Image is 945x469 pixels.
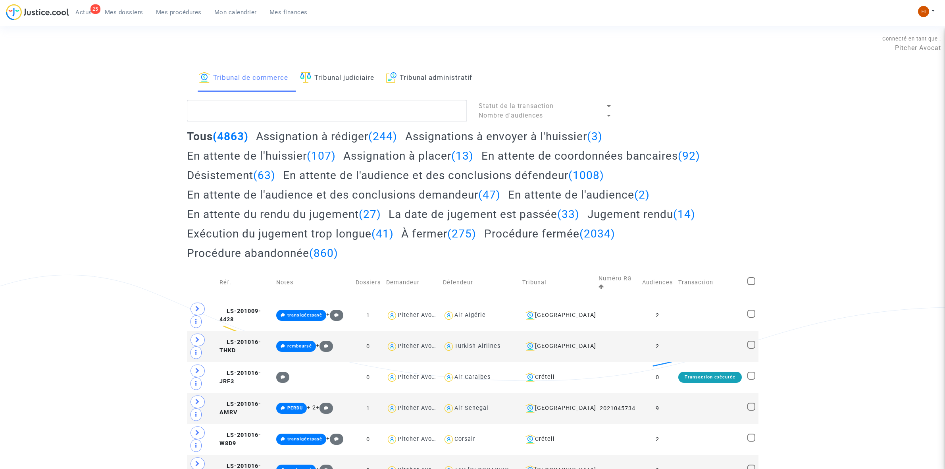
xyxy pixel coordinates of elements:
[386,72,397,83] img: icon-archive.svg
[353,424,383,455] td: 0
[150,6,208,18] a: Mes procédures
[398,374,441,380] div: Pitcher Avocat
[639,331,676,362] td: 2
[634,188,650,201] span: (2)
[389,207,579,221] h2: La date de jugement est passée
[316,342,333,349] span: +
[214,9,257,16] span: Mon calendrier
[75,9,92,16] span: Actus
[454,343,500,349] div: Turkish Airlines
[454,436,475,442] div: Corsair
[525,342,535,351] img: icon-banque.svg
[522,372,593,382] div: Créteil
[105,9,143,16] span: Mes dossiers
[481,149,700,163] h2: En attente de coordonnées bancaires
[639,266,676,300] td: Audiences
[353,393,383,424] td: 1
[401,227,476,241] h2: À fermer
[557,208,579,221] span: (33)
[596,393,639,424] td: 2021045734
[398,405,441,411] div: Pitcher Avocat
[525,311,535,320] img: icon-banque.svg
[343,149,473,163] h2: Assignation à placer
[454,405,489,411] div: Air Senegal
[596,266,639,300] td: Numéro RG
[353,300,383,331] td: 1
[479,112,543,119] span: Nombre d'audiences
[307,149,336,162] span: (107)
[398,312,441,318] div: Pitcher Avocat
[309,247,338,260] span: (860)
[525,434,535,444] img: icon-banque.svg
[443,403,454,414] img: icon-user.svg
[219,308,261,323] span: LS-201009-4428
[443,341,454,352] img: icon-user.svg
[447,227,476,240] span: (275)
[386,310,398,321] img: icon-user.svg
[386,434,398,445] img: icon-user.svg
[587,207,695,221] h2: Jugement rendu
[187,207,381,221] h2: En attente du rendu du jugement
[678,372,742,383] div: Transaction exécutée
[307,404,316,411] span: + 2
[386,65,473,92] a: Tribunal administratif
[253,169,275,182] span: (63)
[187,188,500,202] h2: En attente de l'audience et des conclusions demandeur
[386,341,398,352] img: icon-user.svg
[454,374,491,380] div: Air Caraibes
[69,6,98,18] a: 25Actus
[386,403,398,414] img: icon-user.svg
[269,9,308,16] span: Mes finances
[287,405,303,411] span: PERDU
[326,311,343,318] span: +
[383,266,440,300] td: Demandeur
[443,372,454,383] img: icon-user.svg
[639,300,676,331] td: 2
[187,246,338,260] h2: Procédure abandonnée
[217,266,273,300] td: Réf.
[213,130,248,143] span: (4863)
[199,65,288,92] a: Tribunal de commerce
[187,149,336,163] h2: En attente de l'huissier
[386,372,398,383] img: icon-user.svg
[219,432,261,447] span: LS-201016-W8D9
[443,310,454,321] img: icon-user.svg
[522,434,593,444] div: Créteil
[587,130,602,143] span: (3)
[219,339,261,354] span: LS-201016-THKD
[568,169,604,182] span: (1008)
[478,188,500,201] span: (47)
[90,4,100,14] div: 25
[398,436,441,442] div: Pitcher Avocat
[359,208,381,221] span: (27)
[522,311,593,320] div: [GEOGRAPHIC_DATA]
[326,435,343,442] span: +
[522,403,593,413] div: [GEOGRAPHIC_DATA]
[579,227,615,240] span: (2034)
[454,312,486,318] div: Air Algérie
[316,404,333,411] span: +
[353,362,383,393] td: 0
[371,227,394,240] span: (41)
[187,227,394,241] h2: Exécution du jugement trop longue
[208,6,263,18] a: Mon calendrier
[673,208,695,221] span: (14)
[639,362,676,393] td: 0
[283,168,604,182] h2: En attente de l'audience et des conclusions défendeur
[522,342,593,351] div: [GEOGRAPHIC_DATA]
[256,129,397,143] h2: Assignation à rédiger
[263,6,314,18] a: Mes finances
[187,168,275,182] h2: Désistement
[918,6,929,17] img: fc99b196863ffcca57bb8fe2645aafd9
[525,403,535,413] img: icon-banque.svg
[187,129,248,143] h2: Tous
[219,401,261,416] span: LS-201016-AMRV
[199,72,210,83] img: icon-banque.svg
[353,266,383,300] td: Dossiers
[273,266,353,300] td: Notes
[405,129,602,143] h2: Assignations à envoyer à l'huissier
[353,331,383,362] td: 0
[639,393,676,424] td: 9
[484,227,615,241] h2: Procédure fermée
[287,313,322,318] span: transigéetpayé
